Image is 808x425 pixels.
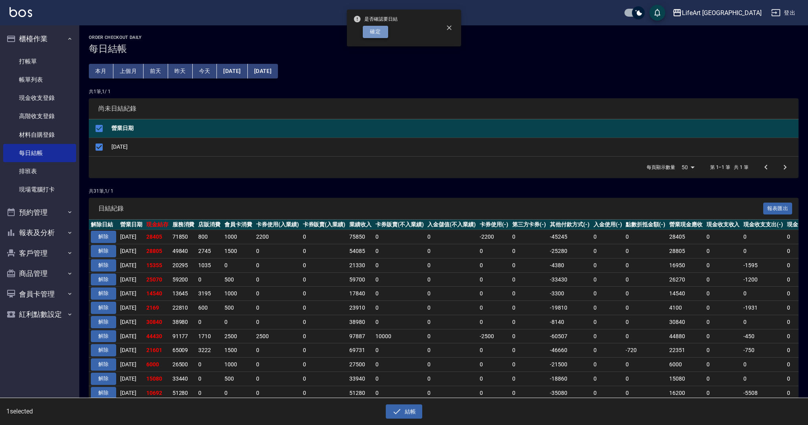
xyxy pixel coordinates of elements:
td: [DATE] [109,138,798,156]
td: 0 [425,230,478,244]
td: 3222 [196,343,222,358]
button: [DATE] [248,64,278,78]
td: 0 [222,386,254,400]
td: 800 [196,230,222,244]
td: -720 [624,343,667,358]
td: 0 [196,371,222,386]
td: 0 [705,329,742,343]
th: 點數折抵金額(-) [624,220,667,230]
td: 0 [425,386,478,400]
td: 0 [624,371,667,386]
td: 0 [624,272,667,287]
td: 500 [222,301,254,315]
td: -750 [741,343,785,358]
td: 54085 [347,244,373,258]
th: 現金收支收入 [705,220,742,230]
td: 0 [592,358,624,372]
td: 0 [705,258,742,272]
td: 0 [254,301,301,315]
td: 0 [510,301,548,315]
td: -2200 [478,230,510,244]
td: 0 [510,371,548,386]
td: 44880 [667,329,705,343]
td: 0 [478,258,510,272]
td: 0 [425,371,478,386]
td: -2500 [478,329,510,343]
td: [DATE] [118,358,144,372]
td: 49840 [170,244,197,258]
a: 排班表 [3,162,76,180]
td: 0 [510,386,548,400]
td: -35080 [548,386,592,400]
td: 15355 [144,258,170,272]
td: 0 [705,301,742,315]
h3: 每日結帳 [89,43,798,54]
td: 97887 [347,329,373,343]
td: [DATE] [118,329,144,343]
th: 解除日結 [89,220,118,230]
button: [DATE] [217,64,247,78]
button: 紅利點數設定 [3,304,76,325]
td: 0 [222,258,254,272]
td: 6000 [667,358,705,372]
td: 14540 [667,287,705,301]
button: 解除 [91,259,116,272]
td: -33430 [548,272,592,287]
div: LifeArt [GEOGRAPHIC_DATA] [682,8,762,18]
td: 21330 [347,258,373,272]
p: 第 1–1 筆 共 1 筆 [710,164,749,171]
td: 2169 [144,301,170,315]
td: 0 [624,386,667,400]
td: 4100 [667,301,705,315]
td: 0 [510,343,548,358]
td: 0 [254,371,301,386]
button: 會員卡管理 [3,284,76,304]
button: 解除 [91,373,116,385]
td: 0 [592,386,624,400]
td: 25070 [144,272,170,287]
button: 解除 [91,316,116,328]
td: 0 [592,301,624,315]
td: 0 [592,272,624,287]
td: 0 [624,244,667,258]
td: 1035 [196,258,222,272]
td: 65009 [170,343,197,358]
button: 解除 [91,330,116,343]
td: -1931 [741,301,785,315]
td: 0 [222,315,254,329]
td: 0 [624,329,667,343]
td: 500 [222,272,254,287]
td: 0 [425,329,478,343]
p: 共 31 筆, 1 / 1 [89,188,798,195]
a: 高階收支登錄 [3,107,76,125]
td: 0 [741,358,785,372]
td: 0 [425,358,478,372]
td: -1595 [741,258,785,272]
td: 0 [373,230,426,244]
td: 0 [301,343,348,358]
td: -25280 [548,244,592,258]
td: 0 [624,301,667,315]
td: 0 [425,258,478,272]
td: 20295 [170,258,197,272]
th: 服務消費 [170,220,197,230]
td: 0 [705,287,742,301]
td: 0 [301,244,348,258]
td: 33440 [170,371,197,386]
td: 0 [254,358,301,372]
td: -21500 [548,358,592,372]
h2: Order checkout daily [89,35,798,40]
td: 0 [624,258,667,272]
th: 現金收支支出(-) [741,220,785,230]
button: 解除 [91,358,116,371]
td: 0 [592,244,624,258]
td: 0 [373,343,426,358]
td: 1000 [222,230,254,244]
td: 0 [196,358,222,372]
td: 500 [222,371,254,386]
button: save [649,5,665,21]
a: 現場電腦打卡 [3,180,76,199]
td: 600 [196,301,222,315]
td: 44430 [144,329,170,343]
button: 解除 [91,302,116,314]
